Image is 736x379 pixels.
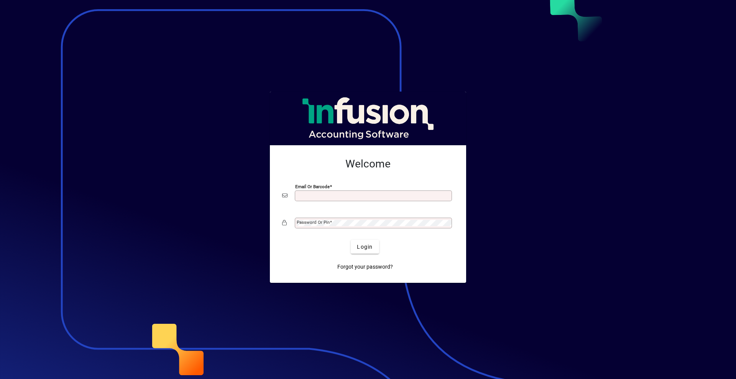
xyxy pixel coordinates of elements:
[351,240,379,254] button: Login
[282,158,454,171] h2: Welcome
[334,260,396,274] a: Forgot your password?
[297,220,330,225] mat-label: Password or Pin
[357,243,373,251] span: Login
[337,263,393,271] span: Forgot your password?
[295,184,330,189] mat-label: Email or Barcode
